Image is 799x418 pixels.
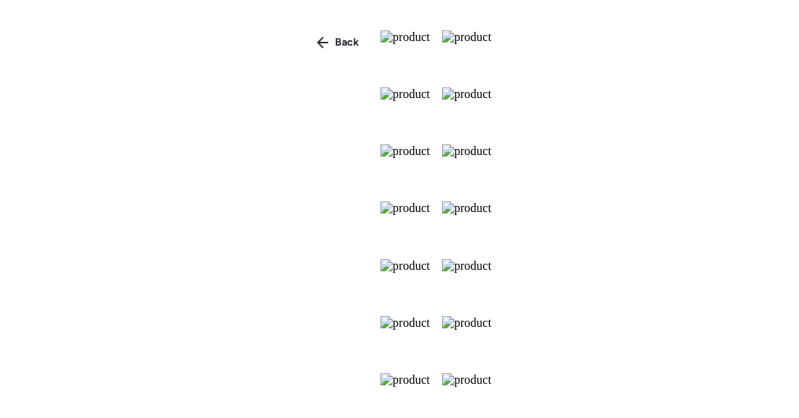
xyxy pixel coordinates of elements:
img: product [381,259,430,304]
img: product [381,373,430,418]
img: product [442,87,491,132]
img: product [381,87,430,132]
img: product [381,144,430,189]
img: product [442,144,491,189]
img: product [381,30,430,75]
img: product [442,30,491,75]
span: Back [335,35,359,50]
img: product [442,316,491,361]
img: product [442,373,491,418]
img: product [442,201,491,246]
img: product [442,259,491,304]
img: product [381,316,430,361]
img: product [381,201,430,246]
